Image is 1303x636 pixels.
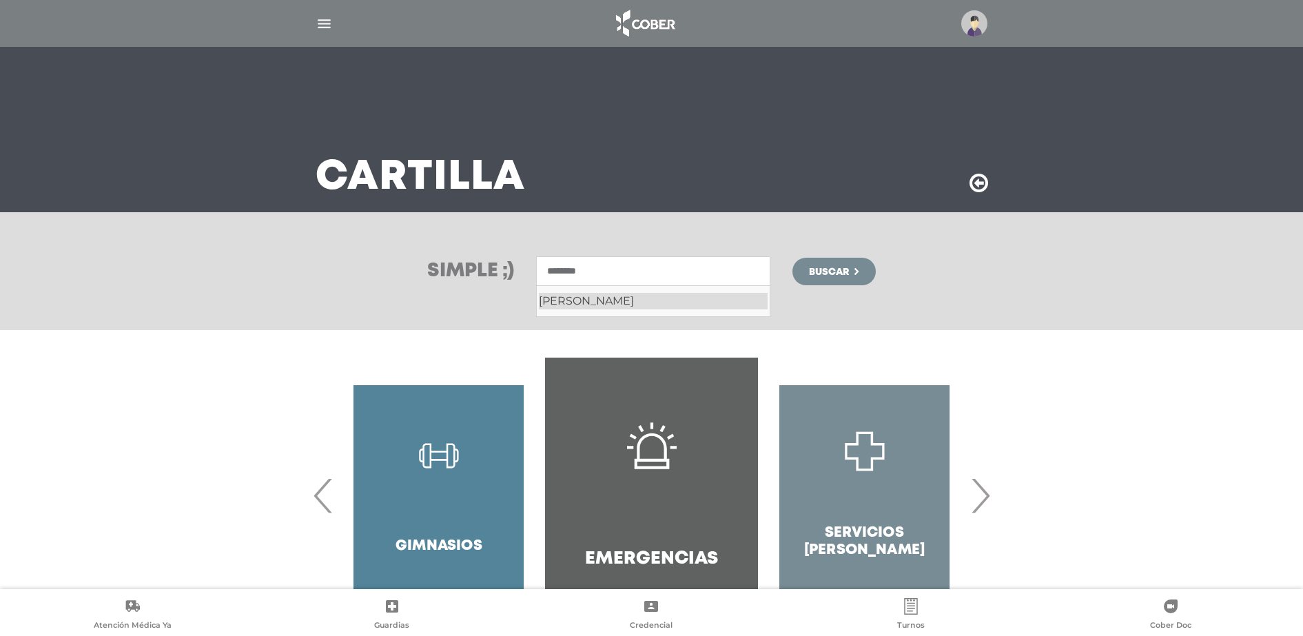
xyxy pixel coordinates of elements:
[545,358,758,633] a: Emergencias
[897,620,925,633] span: Turnos
[585,548,718,570] h4: Emergencias
[809,267,849,277] span: Buscar
[310,458,337,533] span: Previous
[1040,598,1300,633] a: Cober Doc
[1150,620,1191,633] span: Cober Doc
[781,598,1041,633] a: Turnos
[3,598,263,633] a: Atención Médica Ya
[374,620,409,633] span: Guardias
[263,598,522,633] a: Guardias
[630,620,673,633] span: Credencial
[792,258,875,285] button: Buscar
[967,458,994,533] span: Next
[427,262,514,281] h3: Simple ;)
[94,620,172,633] span: Atención Médica Ya
[522,598,781,633] a: Credencial
[316,15,333,32] img: Cober_menu-lines-white.svg
[316,160,525,196] h3: Cartilla
[608,7,681,40] img: logo_cober_home-white.png
[961,10,987,37] img: profile-placeholder.svg
[539,293,768,309] div: [PERSON_NAME]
